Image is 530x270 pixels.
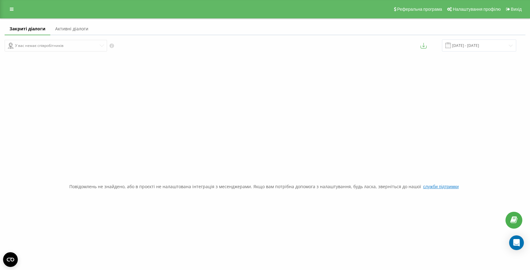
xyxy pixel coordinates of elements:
[397,7,442,12] span: Реферальна програма
[453,7,501,12] span: Налаштування профілю
[511,7,522,12] span: Вихід
[3,252,18,267] button: Open CMP widget
[5,23,50,35] a: Закриті діалоги
[50,23,93,35] a: Активні діалоги
[421,184,460,189] button: служби підтримки
[509,235,524,250] div: Open Intercom Messenger
[421,43,427,49] button: Експортувати повідомлення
